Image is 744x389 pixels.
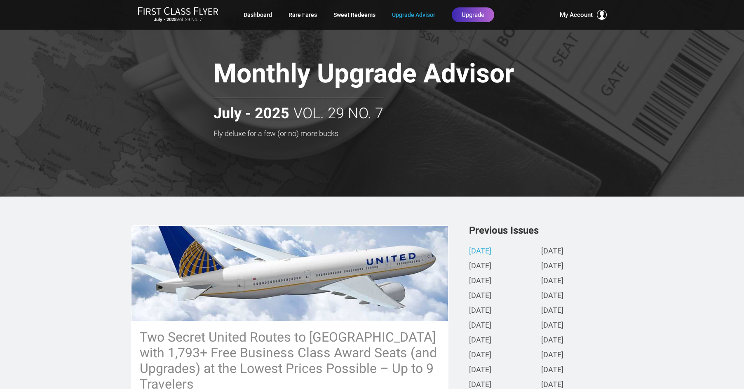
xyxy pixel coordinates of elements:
[392,7,435,22] a: Upgrade Advisor
[138,17,218,23] small: Vol. 29 No. 7
[452,7,494,22] a: Upgrade
[469,292,491,300] a: [DATE]
[541,277,563,286] a: [DATE]
[138,7,218,15] img: First Class Flyer
[469,366,491,375] a: [DATE]
[214,98,383,122] h2: Vol. 29 No. 7
[469,247,491,256] a: [DATE]
[469,321,491,330] a: [DATE]
[541,292,563,300] a: [DATE]
[541,262,563,271] a: [DATE]
[560,10,593,20] span: My Account
[214,59,572,91] h1: Monthly Upgrade Advisor
[214,129,572,138] h3: Fly deluxe for a few (or no) more bucks
[541,247,563,256] a: [DATE]
[214,105,289,122] strong: July - 2025
[469,225,613,235] h3: Previous Issues
[138,7,218,23] a: First Class FlyerJuly - 2025Vol. 29 No. 7
[541,321,563,330] a: [DATE]
[541,366,563,375] a: [DATE]
[541,351,563,360] a: [DATE]
[154,17,176,22] strong: July - 2025
[541,336,563,345] a: [DATE]
[289,7,317,22] a: Rare Fares
[469,351,491,360] a: [DATE]
[469,262,491,271] a: [DATE]
[244,7,272,22] a: Dashboard
[333,7,376,22] a: Sweet Redeems
[541,307,563,315] a: [DATE]
[560,10,607,20] button: My Account
[469,336,491,345] a: [DATE]
[469,307,491,315] a: [DATE]
[469,277,491,286] a: [DATE]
